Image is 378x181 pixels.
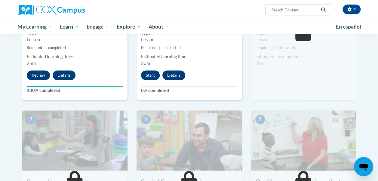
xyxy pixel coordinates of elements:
[141,87,237,94] label: 0% completed
[255,36,352,43] div: Lesson
[27,86,123,87] div: Your progress
[319,6,328,14] button: Search
[27,36,123,43] div: Lesson
[354,157,373,176] iframe: Button to launch messaging window
[271,6,319,14] input: Search Courses
[137,110,242,170] img: Course Image
[141,36,237,43] div: Lesson
[14,20,56,34] a: My Learning
[141,61,150,66] span: 30m
[149,23,169,30] span: About
[27,54,123,60] div: Estimated learning time:
[255,61,264,66] span: 20m
[56,20,83,34] a: Learn
[255,54,352,60] div: Estimated learning time:
[141,45,156,50] span: Required
[159,45,160,50] span: |
[27,61,36,66] span: 25m
[162,45,181,50] span: not started
[117,23,141,30] span: Explore
[113,20,145,34] a: Explore
[251,110,356,170] img: Course Image
[332,20,365,33] a: En español
[255,115,265,124] span: 9
[277,45,295,50] span: not started
[18,5,126,15] a: Cox Campus
[22,110,128,170] img: Course Image
[141,115,151,124] span: 8
[83,20,113,34] a: Engage
[17,23,52,30] span: My Learning
[27,70,50,80] button: Review
[162,70,185,80] button: Details
[336,23,361,30] span: En español
[141,70,160,80] button: Start
[48,45,66,50] span: completed
[145,20,173,34] a: About
[60,23,79,30] span: Learn
[27,87,123,94] label: 100% completed
[343,5,361,14] button: Account Settings
[141,54,237,60] div: Estimated learning time:
[87,23,109,30] span: Engage
[27,45,42,50] span: Required
[27,115,36,124] span: 7
[53,70,75,80] button: Details
[273,45,274,50] span: |
[18,5,85,15] img: Cox Campus
[255,45,271,50] span: Required
[45,45,46,50] span: |
[13,20,365,34] div: Main menu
